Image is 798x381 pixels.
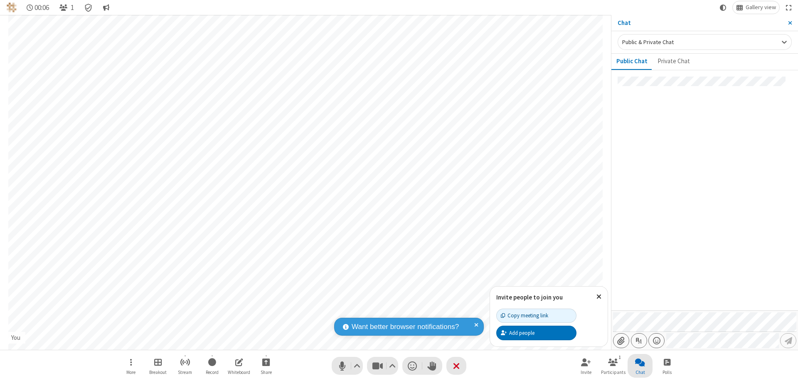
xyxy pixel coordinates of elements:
span: Stream [178,370,192,375]
span: Share [261,370,272,375]
button: Stop video (⌘+Shift+V) [367,357,398,375]
button: Start streaming [172,354,197,378]
span: 00:06 [34,4,49,12]
button: Send message [780,333,796,348]
button: Copy meeting link [496,309,576,323]
button: Open participant list [56,1,77,14]
span: More [126,370,135,375]
button: Close popover [590,287,608,307]
button: Change layout [733,1,779,14]
button: Start sharing [254,354,278,378]
button: Open participant list [601,354,626,378]
label: Invite people to join you [496,293,563,301]
button: Open poll [655,354,680,378]
button: Manage Breakout Rooms [145,354,170,378]
div: You [8,333,24,343]
button: Conversation [99,1,113,14]
div: 1 [616,354,623,361]
button: Open shared whiteboard [227,354,251,378]
button: Fullscreen [783,1,795,14]
button: Close sidebar [782,15,798,31]
span: Breakout [149,370,167,375]
button: Add people [496,326,576,340]
button: Raise hand [422,357,442,375]
button: End or leave meeting [446,357,466,375]
span: Polls [663,370,672,375]
span: Whiteboard [228,370,250,375]
div: Timer [23,1,53,14]
button: Public Chat [611,54,653,69]
button: Close chat [628,354,653,378]
span: Public & Private Chat [622,38,674,46]
button: Video setting [387,357,398,375]
button: Show formatting [631,333,647,348]
span: 1 [71,4,74,12]
p: Chat [618,18,782,28]
button: Mute (⌘+Shift+A) [332,357,363,375]
button: Audio settings [352,357,363,375]
button: Invite participants (⌘+Shift+I) [574,354,598,378]
div: Copy meeting link [501,312,548,319]
div: Meeting details Encryption enabled [81,1,96,14]
button: Open menu [118,354,143,378]
button: Using system theme [717,1,730,14]
span: Invite [581,370,591,375]
span: Record [206,370,219,375]
span: Want better browser notifications? [352,322,459,332]
button: Open menu [648,333,665,348]
img: QA Selenium DO NOT DELETE OR CHANGE [7,2,17,12]
span: Gallery view [746,4,776,11]
button: Send a reaction [402,357,422,375]
button: Private Chat [653,54,695,69]
button: Start recording [199,354,224,378]
span: Participants [601,370,626,375]
span: Chat [635,370,645,375]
